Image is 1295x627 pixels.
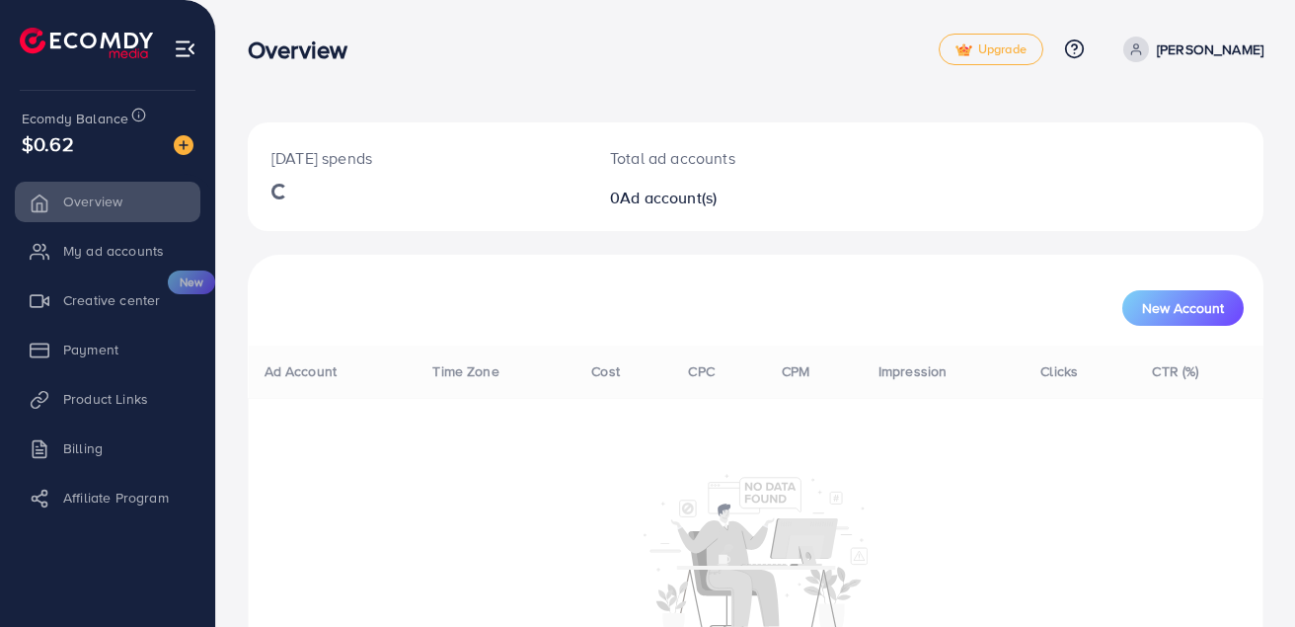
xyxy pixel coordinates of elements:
img: menu [174,38,196,60]
span: Ecomdy Balance [22,109,128,128]
span: Upgrade [955,42,1027,57]
button: New Account [1122,290,1244,326]
h3: Overview [248,36,363,64]
h2: 0 [610,189,816,207]
img: image [174,135,193,155]
p: [PERSON_NAME] [1157,38,1263,61]
span: $0.62 [22,129,74,158]
a: tickUpgrade [939,34,1043,65]
p: [DATE] spends [271,146,563,170]
span: Ad account(s) [620,187,717,208]
a: [PERSON_NAME] [1115,37,1263,62]
img: logo [20,28,153,58]
img: tick [955,43,972,57]
span: New Account [1142,301,1224,315]
p: Total ad accounts [610,146,816,170]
